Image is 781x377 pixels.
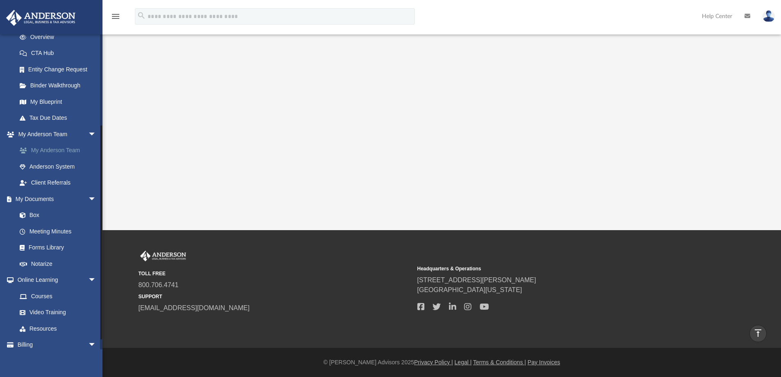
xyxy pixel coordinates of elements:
a: Meeting Minutes [11,223,105,240]
a: Entity Change Request [11,61,109,78]
a: Resources [11,320,105,337]
a: Billingarrow_drop_down [6,337,109,353]
a: Binder Walkthrough [11,78,109,94]
a: Client Referrals [11,175,109,191]
a: Privacy Policy | [414,359,453,366]
a: My Anderson Teamarrow_drop_down [6,126,109,142]
a: Legal | [455,359,472,366]
span: arrow_drop_down [88,337,105,354]
a: 800.706.4741 [139,281,179,288]
small: SUPPORT [139,293,412,300]
a: Terms & Conditions | [473,359,526,366]
a: My Anderson Team [11,142,109,159]
div: © [PERSON_NAME] Advisors 2025 [102,358,781,367]
a: Tax Due Dates [11,110,109,126]
span: arrow_drop_down [88,126,105,143]
a: [GEOGRAPHIC_DATA][US_STATE] [417,286,522,293]
a: My Blueprint [11,94,105,110]
a: Pay Invoices [528,359,560,366]
a: Notarize [11,256,105,272]
a: CTA Hub [11,45,109,62]
a: [EMAIL_ADDRESS][DOMAIN_NAME] [139,304,250,311]
a: Overview [11,29,109,45]
small: TOLL FREE [139,270,412,277]
span: arrow_drop_down [88,191,105,208]
i: menu [111,11,121,21]
a: Video Training [11,304,100,321]
a: [STREET_ADDRESS][PERSON_NAME] [417,276,536,283]
img: Anderson Advisors Platinum Portal [139,251,188,261]
img: Anderson Advisors Platinum Portal [4,10,78,26]
a: My Documentsarrow_drop_down [6,191,105,207]
a: Forms Library [11,240,100,256]
span: arrow_drop_down [88,272,105,289]
a: Courses [11,288,105,304]
a: menu [111,16,121,21]
i: vertical_align_top [753,328,763,338]
a: Anderson System [11,158,109,175]
a: Box [11,207,100,224]
img: User Pic [763,10,775,22]
a: vertical_align_top [749,325,767,342]
i: search [137,11,146,20]
a: Online Learningarrow_drop_down [6,272,105,288]
small: Headquarters & Operations [417,265,690,272]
